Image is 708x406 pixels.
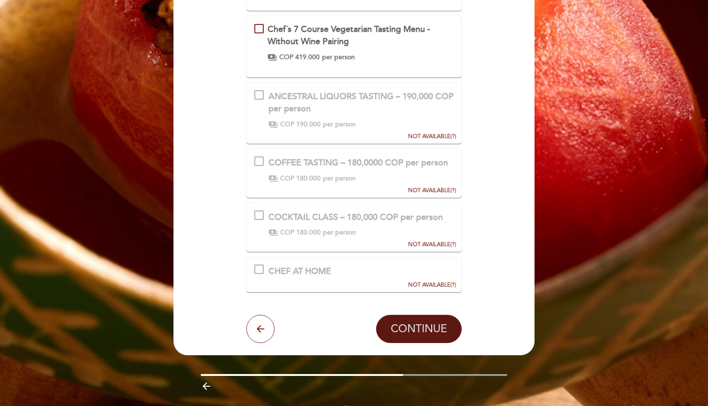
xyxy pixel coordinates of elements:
div: COFFEE TASTING – 180,0000 COP per person [268,157,448,169]
span: NOT AVAILABLE [408,281,450,289]
span: Chef´s 7 Course Vegetarian Tasting Menu - Without Wine Pairing [267,24,430,47]
div: (?) [408,187,456,195]
span: COP 190.000 [280,120,321,129]
div: CHEF AT HOME [268,265,331,278]
span: payments [268,120,278,129]
span: payments [268,228,278,237]
span: COP 180.000 [280,228,321,237]
div: COCKTAIL CLASS – 180,000 COP per person [268,211,443,224]
span: per person [323,228,356,237]
span: per person [323,120,356,129]
button: NOT AVAILABLE(?) [405,257,459,289]
span: NOT AVAILABLE [408,241,450,248]
span: CONTINUE [391,322,447,336]
div: (?) [408,281,456,289]
div: (?) [408,241,456,249]
i: arrow_backward [201,381,212,392]
button: arrow_back [246,315,275,343]
button: NOT AVAILABLE(?) [405,83,459,141]
span: per person [322,53,355,62]
span: COP 180.000 [280,174,321,183]
span: COP 419.000 [279,53,320,62]
i: arrow_back [255,323,266,335]
span: NOT AVAILABLE [408,133,450,140]
div: ANCESTRAL LIQUORS TASTING – 190,000 COP per person [268,91,454,115]
button: NOT AVAILABLE(?) [405,203,459,249]
span: NOT AVAILABLE [408,187,450,194]
span: payments [267,53,277,62]
span: per person [323,174,356,183]
md-checkbox: Chef´s 7 Course Vegetarian Tasting Menu - Without Wine Pairing payments COP 419.000 per person [254,23,454,62]
button: CONTINUE [376,315,462,343]
span: payments [268,174,278,183]
div: (?) [408,133,456,141]
button: NOT AVAILABLE(?) [405,149,459,195]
